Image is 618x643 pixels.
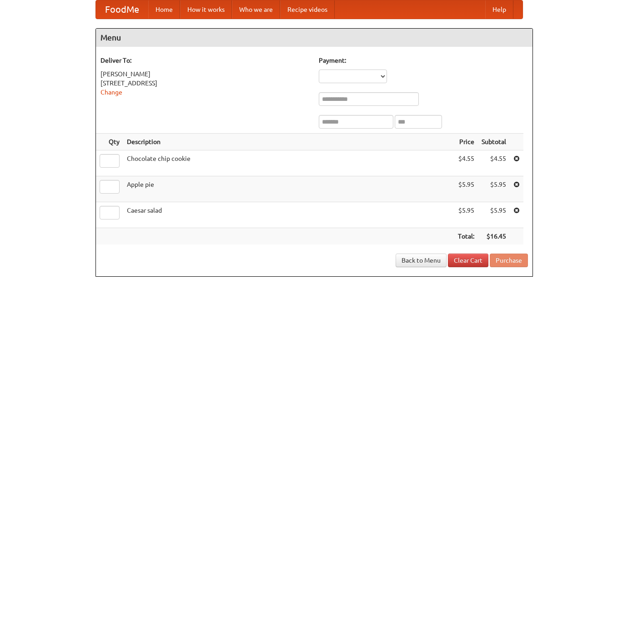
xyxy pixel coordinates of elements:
[454,176,478,202] td: $5.95
[448,254,488,267] a: Clear Cart
[478,202,510,228] td: $5.95
[454,228,478,245] th: Total:
[100,79,310,88] div: [STREET_ADDRESS]
[478,176,510,202] td: $5.95
[478,134,510,150] th: Subtotal
[180,0,232,19] a: How it works
[232,0,280,19] a: Who we are
[396,254,447,267] a: Back to Menu
[454,202,478,228] td: $5.95
[123,176,454,202] td: Apple pie
[454,150,478,176] td: $4.55
[148,0,180,19] a: Home
[123,202,454,228] td: Caesar salad
[100,89,122,96] a: Change
[123,134,454,150] th: Description
[280,0,335,19] a: Recipe videos
[96,134,123,150] th: Qty
[454,134,478,150] th: Price
[490,254,528,267] button: Purchase
[319,56,528,65] h5: Payment:
[100,70,310,79] div: [PERSON_NAME]
[96,29,533,47] h4: Menu
[96,0,148,19] a: FoodMe
[478,150,510,176] td: $4.55
[100,56,310,65] h5: Deliver To:
[478,228,510,245] th: $16.45
[123,150,454,176] td: Chocolate chip cookie
[485,0,513,19] a: Help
